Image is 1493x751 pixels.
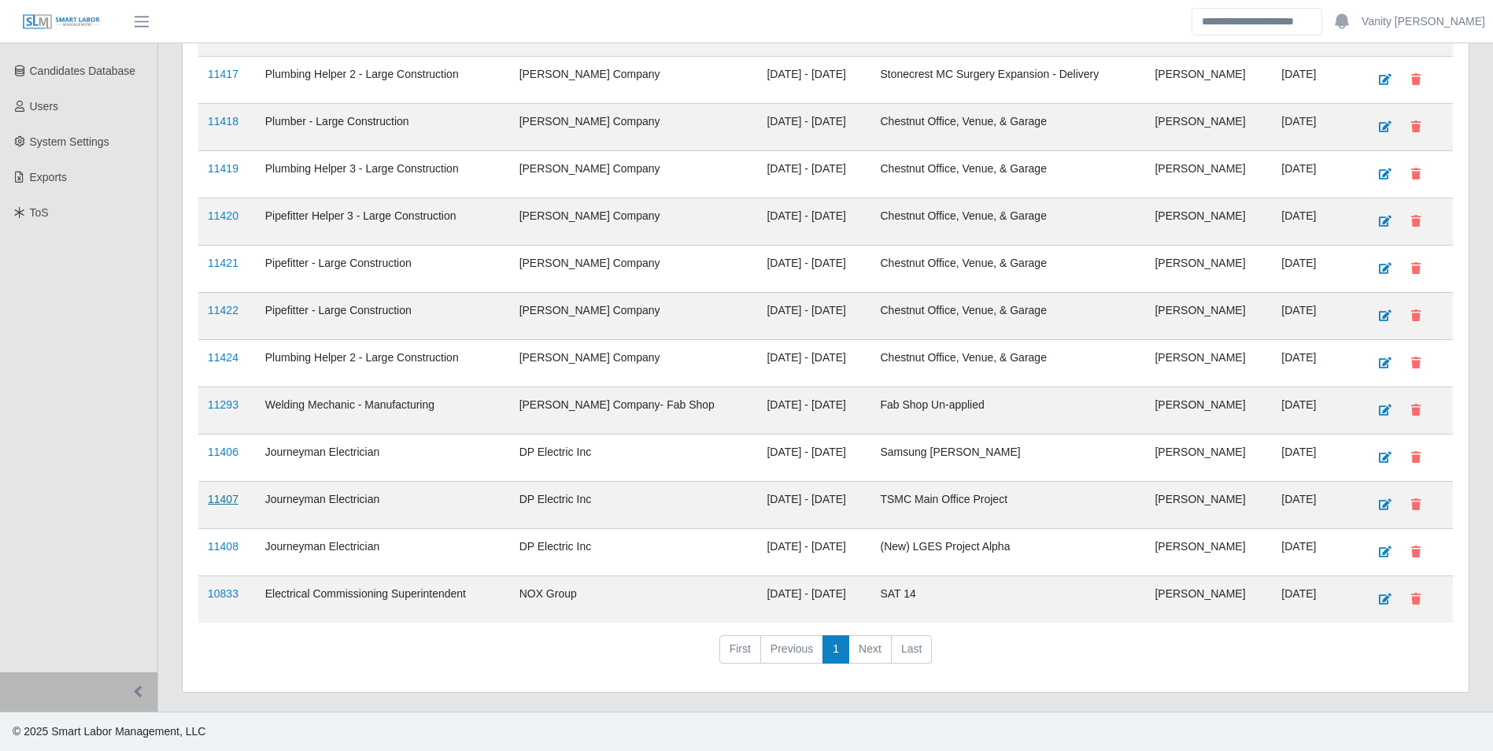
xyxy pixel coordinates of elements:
[870,482,1145,529] td: TSMC Main Office Project
[208,493,238,505] a: 11407
[510,576,758,623] td: NOX Group
[822,635,849,664] a: 1
[757,529,870,576] td: [DATE] - [DATE]
[757,246,870,293] td: [DATE] - [DATE]
[256,198,510,246] td: Pipefitter Helper 3 - Large Construction
[1145,482,1272,529] td: [PERSON_NAME]
[1272,293,1359,340] td: [DATE]
[1272,340,1359,387] td: [DATE]
[1192,8,1322,35] input: Search
[256,246,510,293] td: Pipefitter - Large Construction
[510,198,758,246] td: [PERSON_NAME] Company
[870,387,1145,435] td: Fab Shop Un-applied
[256,340,510,387] td: Plumbing Helper 2 - Large Construction
[208,587,238,600] a: 10833
[256,57,510,104] td: Plumbing Helper 2 - Large Construction
[208,68,238,80] a: 11417
[1272,482,1359,529] td: [DATE]
[1145,340,1272,387] td: [PERSON_NAME]
[757,482,870,529] td: [DATE] - [DATE]
[510,340,758,387] td: [PERSON_NAME] Company
[757,435,870,482] td: [DATE] - [DATE]
[510,151,758,198] td: [PERSON_NAME] Company
[208,257,238,269] a: 11421
[510,246,758,293] td: [PERSON_NAME] Company
[510,435,758,482] td: DP Electric Inc
[510,482,758,529] td: DP Electric Inc
[870,104,1145,151] td: Chestnut Office, Venue, & Garage
[870,57,1145,104] td: Stonecrest MC Surgery Expansion - Delivery
[870,576,1145,623] td: SAT 14
[1272,387,1359,435] td: [DATE]
[30,135,109,148] span: System Settings
[757,104,870,151] td: [DATE] - [DATE]
[1272,198,1359,246] td: [DATE]
[208,304,238,316] a: 11422
[13,725,205,738] span: © 2025 Smart Labor Management, LLC
[1272,151,1359,198] td: [DATE]
[1145,529,1272,576] td: [PERSON_NAME]
[208,351,238,364] a: 11424
[870,198,1145,246] td: Chestnut Office, Venue, & Garage
[208,398,238,411] a: 11293
[1272,576,1359,623] td: [DATE]
[510,529,758,576] td: DP Electric Inc
[1145,198,1272,246] td: [PERSON_NAME]
[757,151,870,198] td: [DATE] - [DATE]
[1145,387,1272,435] td: [PERSON_NAME]
[30,206,49,219] span: ToS
[256,151,510,198] td: Plumbing Helper 3 - Large Construction
[198,635,1453,676] nav: pagination
[870,435,1145,482] td: Samsung [PERSON_NAME]
[30,171,67,183] span: Exports
[870,529,1145,576] td: (New) LGES Project Alpha
[30,100,59,113] span: Users
[256,387,510,435] td: Welding Mechanic - Manufacturing
[870,340,1145,387] td: Chestnut Office, Venue, & Garage
[1145,151,1272,198] td: [PERSON_NAME]
[1145,576,1272,623] td: [PERSON_NAME]
[1272,529,1359,576] td: [DATE]
[22,13,101,31] img: SLM Logo
[757,576,870,623] td: [DATE] - [DATE]
[510,57,758,104] td: [PERSON_NAME] Company
[208,446,238,458] a: 11406
[757,57,870,104] td: [DATE] - [DATE]
[510,293,758,340] td: [PERSON_NAME] Company
[757,293,870,340] td: [DATE] - [DATE]
[256,529,510,576] td: Journeyman Electrician
[1272,57,1359,104] td: [DATE]
[1362,13,1485,30] a: Vanity [PERSON_NAME]
[256,482,510,529] td: Journeyman Electrician
[1272,435,1359,482] td: [DATE]
[1272,246,1359,293] td: [DATE]
[870,293,1145,340] td: Chestnut Office, Venue, & Garage
[208,115,238,128] a: 11418
[510,387,758,435] td: [PERSON_NAME] Company- Fab Shop
[1145,57,1272,104] td: [PERSON_NAME]
[256,435,510,482] td: Journeyman Electrician
[1145,435,1272,482] td: [PERSON_NAME]
[757,387,870,435] td: [DATE] - [DATE]
[30,65,136,77] span: Candidates Database
[1145,104,1272,151] td: [PERSON_NAME]
[870,246,1145,293] td: Chestnut Office, Venue, & Garage
[870,151,1145,198] td: Chestnut Office, Venue, & Garage
[757,198,870,246] td: [DATE] - [DATE]
[1145,293,1272,340] td: [PERSON_NAME]
[1145,246,1272,293] td: [PERSON_NAME]
[256,576,510,623] td: Electrical Commissioning Superintendent
[256,293,510,340] td: Pipefitter - Large Construction
[757,340,870,387] td: [DATE] - [DATE]
[510,104,758,151] td: [PERSON_NAME] Company
[208,540,238,553] a: 11408
[1272,104,1359,151] td: [DATE]
[208,162,238,175] a: 11419
[208,209,238,222] a: 11420
[256,104,510,151] td: Plumber - Large Construction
